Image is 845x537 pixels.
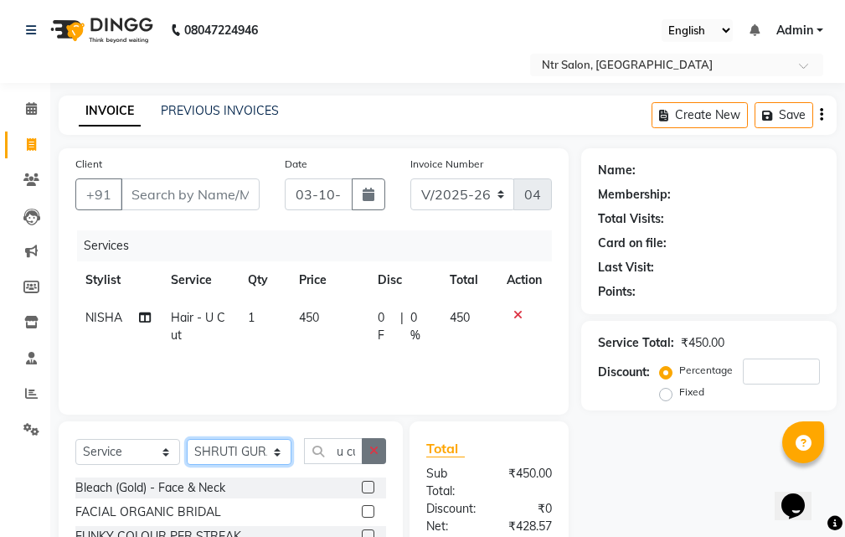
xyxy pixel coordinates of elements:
th: Total [440,261,497,299]
span: 450 [450,310,470,325]
span: | [400,309,404,344]
button: Create New [652,102,748,128]
span: Total [426,440,465,457]
div: Net: [414,518,489,535]
div: Points: [598,283,636,301]
button: Save [755,102,813,128]
th: Action [497,261,552,299]
div: Service Total: [598,334,674,352]
div: Discount: [598,364,650,381]
label: Fixed [679,385,704,400]
span: Hair - U Cut [171,310,225,343]
b: 08047224946 [184,7,258,54]
span: 0 F [378,309,394,344]
input: Search by Name/Mobile/Email/Code [121,178,260,210]
div: Services [77,230,564,261]
div: Discount: [414,500,489,518]
div: Card on file: [598,235,667,252]
th: Price [289,261,367,299]
input: Search or Scan [304,438,363,464]
div: ₹450.00 [681,334,724,352]
div: ₹428.57 [489,518,564,535]
th: Disc [368,261,440,299]
div: Total Visits: [598,210,664,228]
div: ₹450.00 [489,465,564,500]
span: 450 [299,310,319,325]
th: Stylist [75,261,161,299]
div: FACIAL ORGANIC BRIDAL [75,503,221,521]
span: NISHA [85,310,122,325]
button: +91 [75,178,122,210]
div: Membership: [598,186,671,204]
span: 1 [248,310,255,325]
div: Bleach (Gold) - Face & Neck [75,479,225,497]
th: Qty [238,261,289,299]
iframe: chat widget [775,470,828,520]
span: Admin [776,22,813,39]
th: Service [161,261,239,299]
div: Last Visit: [598,259,654,276]
img: logo [43,7,157,54]
div: Name: [598,162,636,179]
a: INVOICE [79,96,141,127]
div: ₹0 [489,500,564,518]
label: Invoice Number [410,157,483,172]
label: Client [75,157,102,172]
label: Date [285,157,307,172]
a: PREVIOUS INVOICES [161,103,279,118]
div: Sub Total: [414,465,489,500]
label: Percentage [679,363,733,378]
span: 0 % [410,309,430,344]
